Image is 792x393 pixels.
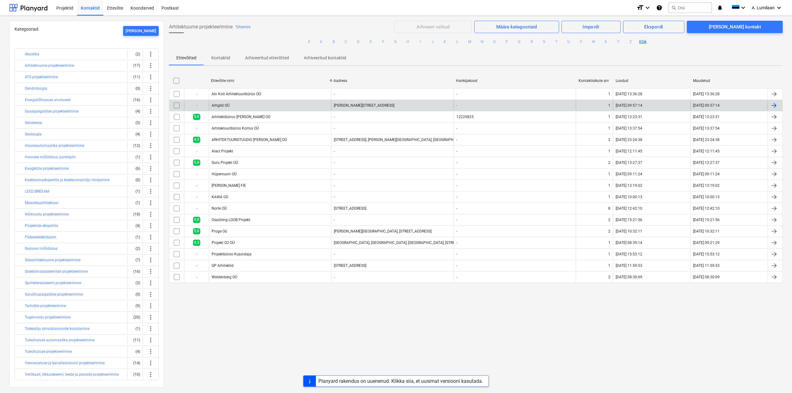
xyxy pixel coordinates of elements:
[456,252,457,256] div: -
[25,142,84,149] button: Hooneautomaatika projekteerimine
[616,229,642,233] div: [DATE] 10:32:11
[25,50,39,58] button: Akustika
[130,244,140,254] div: (2)
[212,115,270,119] div: Arhitektibüroo [PERSON_NAME] OÜ
[147,165,154,172] span: more_vert
[25,233,56,241] button: Päikeseelektrijaam
[478,38,486,45] button: N
[176,55,196,61] p: Ettevõtted
[25,222,58,229] button: Projektide ekspertiis
[693,241,720,245] div: [DATE] 09:21:29
[456,183,457,188] div: -
[491,38,498,45] button: O
[540,38,548,45] button: S
[130,95,140,105] div: (16)
[212,218,250,222] div: Osaühing LOOB Projekt
[184,169,209,179] div: -
[147,291,154,298] span: more_vert
[130,370,140,379] div: (10)
[211,79,329,83] div: Ettevõtte nimi
[693,218,720,222] div: [DATE] 15:21:56
[616,126,642,130] div: [DATE] 13:37:54
[130,106,140,116] div: (4)
[515,38,523,45] button: Q
[456,275,457,279] div: -
[25,130,42,138] button: Geoloogia
[184,181,209,190] div: -
[456,263,457,268] div: -
[616,275,642,279] div: [DATE] 08:30:09
[147,85,154,92] span: more_vert
[212,92,261,96] div: Ain Koit Arhitektuuribüroo OÜ
[130,209,140,219] div: (18)
[147,256,154,264] span: more_vert
[608,126,610,130] div: 1
[456,115,474,119] div: 12229825
[608,92,610,96] div: 1
[616,241,642,245] div: [DATE] 08:39:14
[379,38,387,45] button: F
[130,61,140,70] div: (17)
[693,92,720,96] div: [DATE] 13:36:28
[130,255,140,265] div: (7)
[193,114,200,120] span: 5,0
[496,23,537,31] div: Määra kategooriaid
[334,138,469,142] div: [STREET_ADDRESS], [PERSON_NAME][GEOGRAPHIC_DATA], [GEOGRAPHIC_DATA]
[130,118,140,128] div: (5)
[147,302,154,310] span: more_vert
[608,263,610,268] div: 1
[212,172,237,176] div: Hüperruum OÜ
[147,325,154,332] span: more_vert
[616,183,642,188] div: [DATE] 13:19:02
[147,108,154,115] span: more_vert
[334,252,335,256] div: -
[334,218,335,222] div: -
[305,38,312,45] button: #
[169,23,233,31] span: Arhitektuurne projekteerimine
[334,229,432,233] div: [PERSON_NAME][GEOGRAPHIC_DATA], [STREET_ADDRESS]
[130,152,140,162] div: (1)
[235,23,251,31] button: Tühjenda
[577,38,585,45] button: V
[147,96,154,104] span: more_vert
[147,268,154,275] span: more_vert
[212,160,238,165] div: Guru Projekt OÜ
[616,252,642,256] div: [DATE] 15:53:12
[616,263,642,268] div: [DATE] 11:59:53
[25,336,94,344] button: Tuleohutuse automaatika projekteerimine
[130,49,140,59] div: (2)
[616,103,642,108] div: [DATE] 09:57:14
[616,115,642,119] div: [DATE] 13:23:31
[130,186,140,196] div: (1)
[608,229,610,233] div: 2
[147,176,154,184] span: more_vert
[693,275,720,279] div: [DATE] 08:30:09
[528,38,535,45] button: R
[334,195,335,199] div: -
[193,137,200,143] span: 4,5
[130,164,140,173] div: (6)
[616,172,642,176] div: [DATE] 09:11:24
[761,363,792,393] div: Chat Widget
[608,195,610,199] div: 1
[212,103,230,108] div: Arhgild OÜ
[147,119,154,126] span: more_vert
[608,206,610,211] div: 8
[212,183,246,188] div: [PERSON_NAME] FIE
[456,126,457,130] div: -
[441,38,449,45] button: K
[616,206,642,211] div: [DATE] 12:42:10
[565,38,572,45] button: U
[212,252,252,256] div: Projektbüroo Kujundaja
[184,123,209,133] div: -
[590,38,597,45] button: W
[130,221,140,231] div: (4)
[184,203,209,213] div: -
[25,348,72,355] button: Tuleohutuse projekteerimine
[693,115,720,119] div: [DATE] 13:23:31
[644,23,663,31] div: Ekspordi
[212,229,227,233] div: Proge Oü
[212,195,228,199] div: KAWA OÜ
[212,149,233,153] div: Atect Projekt
[656,4,662,11] i: Abikeskus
